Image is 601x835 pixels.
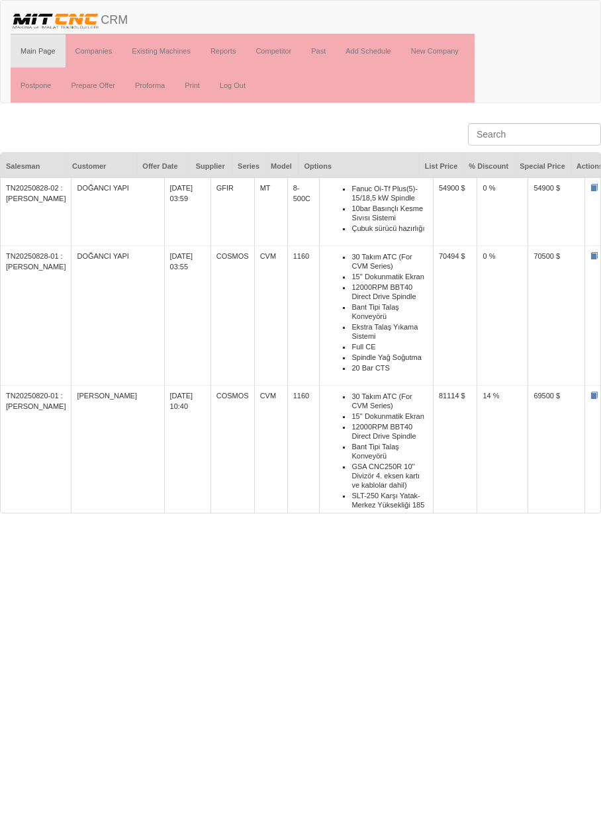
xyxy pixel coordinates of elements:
[210,246,254,386] td: COSMOS
[210,177,254,246] td: GFIR
[528,246,585,386] td: 70500 $
[528,177,585,246] td: 54900 $
[164,246,210,386] td: [DATE] 03:55
[254,177,287,246] td: MT
[1,246,71,386] td: TN20250828-01 : [PERSON_NAME]
[67,153,136,179] div: Customer
[164,177,210,246] td: [DATE] 03:59
[11,69,61,102] a: Postpone
[477,246,528,386] td: 0 %
[463,153,514,179] div: % Discount
[299,153,418,179] div: Options
[351,363,428,373] li: 20 Bar CTS
[401,34,469,67] a: New Company
[433,386,477,613] td: 81114 $
[351,282,428,302] li: 12000RPM BBT40 Direct Drive Spindle
[1,386,71,613] td: TN20250820-01 : [PERSON_NAME]
[351,461,428,490] li: GSA CNC250R 10'' Divizör 4. eksen kartı ve kablolar dahil)
[122,34,201,67] a: Existing Machines
[11,34,66,67] a: Main Page
[175,69,210,102] a: Print
[11,11,101,30] img: header.png
[351,490,428,519] li: SLT-250 Karşı Yatak-Merkez Yüksekliği 185 mm
[351,391,428,411] li: 30 Takım ATC (For CVM Series)
[201,34,246,67] a: Reports
[351,322,428,341] li: Ekstra Talaş Yıkama Sistemi
[477,177,528,246] td: 0 %
[1,153,66,179] div: Salesman
[351,251,428,271] li: 30 Takım ATC (For CVM Series)
[433,177,477,246] td: 54900 $
[351,352,428,363] li: Spindle Yağ Soğutma
[433,246,477,386] td: 70494 $
[210,69,255,102] a: Log Out
[287,177,320,246] td: 8-500C
[254,246,287,386] td: CVM
[232,153,265,179] div: Series
[351,441,428,461] li: Bant Tipi Talaş Konveyörü
[287,386,320,613] td: 1160
[514,153,571,179] div: Special Price
[287,246,320,386] td: 1160
[528,386,585,613] td: 69500 $
[125,69,175,102] a: Proforma
[351,223,428,234] li: Çubuk sürücü hazırlığı
[301,34,336,67] a: Past
[351,421,428,441] li: 12000RPM BBT40 Direct Drive Spindle
[164,386,210,613] td: [DATE] 10:40
[351,302,428,322] li: Bant Tipi Talaş Konveyörü
[1,1,138,34] a: CRM
[71,246,164,386] td: DOĞANCI YAPI
[254,386,287,613] td: CVM
[61,69,124,102] a: Prepare Offer
[477,386,528,613] td: 14 %
[351,183,428,203] li: Fanuc Oi-Tf Plus(5)- 15/18,5 kW Spindle
[351,341,428,352] li: Full CE
[265,153,298,179] div: Model
[210,386,254,613] td: COSMOS
[71,386,164,613] td: [PERSON_NAME]
[191,153,232,179] div: Supplier
[351,203,428,223] li: 10bar Basınçlı Kesme Sıvısı Sistemi
[468,123,601,146] input: Search
[137,153,189,179] div: Offer Date
[1,177,71,246] td: TN20250828-02 : [PERSON_NAME]
[420,153,463,179] div: List Price
[351,411,428,421] li: 15'' Dokunmatik Ekran
[71,177,164,246] td: DOĞANCI YAPI
[246,34,301,67] a: Competitor
[66,34,122,67] a: Companies
[351,271,428,282] li: 15'' Dokunmatik Ekran
[336,34,401,67] a: Add Schedule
